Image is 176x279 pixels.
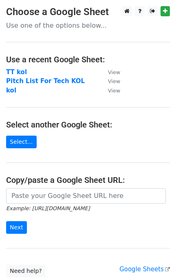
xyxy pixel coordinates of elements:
a: View [100,77,120,85]
a: Select... [6,136,37,148]
a: Google Sheets [119,266,170,273]
h4: Use a recent Google Sheet: [6,55,170,64]
small: Example: [URL][DOMAIN_NAME] [6,205,90,211]
a: kol [6,87,16,94]
a: Pitch List For Tech KOL [6,77,85,85]
h4: Select another Google Sheet: [6,120,170,130]
input: Next [6,221,27,234]
a: View [100,87,120,94]
p: Use one of the options below... [6,21,170,30]
small: View [108,69,120,75]
a: Need help? [6,265,46,277]
a: TT kol [6,68,27,76]
a: View [100,68,120,76]
h4: Copy/paste a Google Sheet URL: [6,175,170,185]
small: View [108,88,120,94]
small: View [108,78,120,84]
input: Paste your Google Sheet URL here [6,188,166,204]
h3: Choose a Google Sheet [6,6,170,18]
